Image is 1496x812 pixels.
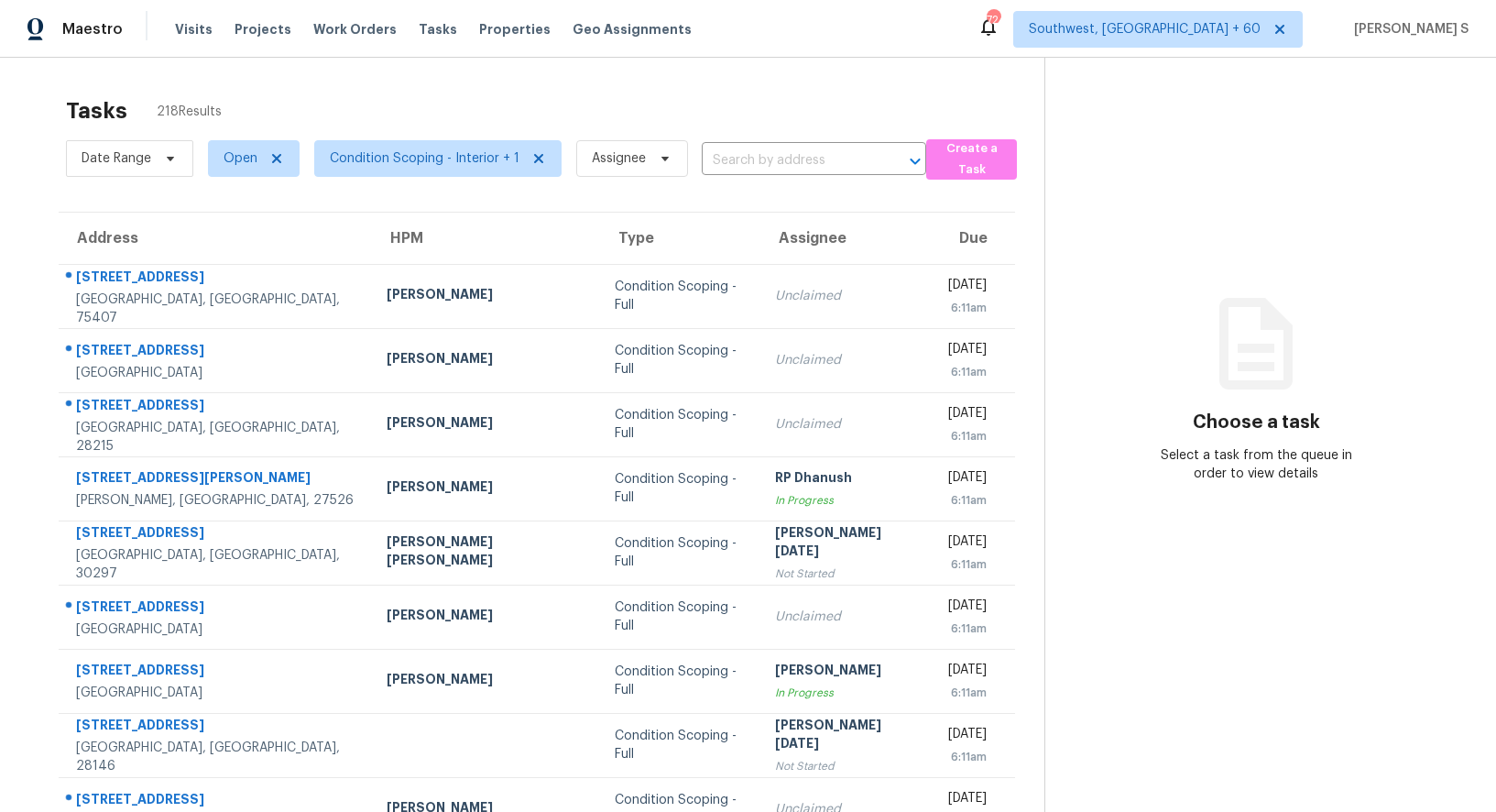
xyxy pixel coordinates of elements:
th: Type [600,213,761,264]
span: [PERSON_NAME] S [1347,20,1469,38]
span: Geo Assignments [573,20,692,38]
div: Unclaimed [775,608,919,626]
div: [DATE] [948,468,987,491]
div: Not Started [775,565,919,583]
span: 218 Results [157,103,222,121]
div: Condition Scoping - Full [615,406,747,443]
span: Tasks [419,23,457,36]
div: 6:11am [948,363,987,381]
div: [DATE] [948,661,987,684]
div: Condition Scoping - Full [615,727,747,763]
div: [PERSON_NAME] [387,670,585,693]
div: [STREET_ADDRESS] [76,661,357,684]
span: Projects [235,20,291,38]
div: [DATE] [948,789,987,812]
div: 6:11am [948,491,987,510]
div: [DATE] [948,532,987,555]
div: Condition Scoping - Full [615,534,747,571]
div: [GEOGRAPHIC_DATA], [GEOGRAPHIC_DATA], 28146 [76,739,357,775]
h3: Choose a task [1193,413,1320,432]
div: [GEOGRAPHIC_DATA], [GEOGRAPHIC_DATA], 75407 [76,291,357,327]
button: Open [902,148,928,174]
div: 6:11am [948,299,987,317]
div: Unclaimed [775,351,919,369]
div: [PERSON_NAME] [387,285,585,308]
th: HPM [372,213,600,264]
div: 6:11am [948,555,987,574]
div: Select a task from the queue in order to view details [1151,446,1361,483]
span: Work Orders [313,20,397,38]
button: Create a Task [926,139,1017,180]
div: [PERSON_NAME] [387,606,585,629]
div: [GEOGRAPHIC_DATA] [76,684,357,702]
div: [DATE] [948,725,987,748]
span: Open [224,149,257,168]
span: Visits [175,20,213,38]
div: [STREET_ADDRESS] [76,523,357,546]
div: 6:11am [948,427,987,445]
div: [PERSON_NAME] [PERSON_NAME] [387,532,585,574]
span: Create a Task [935,138,1008,181]
div: [STREET_ADDRESS] [76,396,357,419]
span: Maestro [62,20,123,38]
div: [PERSON_NAME] [387,477,585,500]
div: Condition Scoping - Full [615,470,747,507]
div: Condition Scoping - Full [615,663,747,699]
div: [DATE] [948,276,987,299]
div: In Progress [775,491,919,510]
div: [GEOGRAPHIC_DATA], [GEOGRAPHIC_DATA], 30297 [76,546,357,583]
div: Not Started [775,757,919,775]
div: [STREET_ADDRESS] [76,268,357,291]
div: [PERSON_NAME][DATE] [775,523,919,565]
div: [STREET_ADDRESS] [76,341,357,364]
span: Condition Scoping - Interior + 1 [330,149,519,168]
th: Assignee [760,213,934,264]
th: Address [59,213,372,264]
div: [STREET_ADDRESS] [76,716,357,739]
div: [PERSON_NAME][DATE] [775,716,919,757]
div: 724 [987,11,999,29]
div: [DATE] [948,597,987,620]
div: [DATE] [948,340,987,363]
div: [STREET_ADDRESS] [76,598,357,620]
div: [GEOGRAPHIC_DATA] [76,620,357,639]
div: [GEOGRAPHIC_DATA] [76,364,357,382]
div: [PERSON_NAME] [387,413,585,436]
span: Assignee [592,149,646,168]
div: [PERSON_NAME] [387,349,585,372]
div: [PERSON_NAME], [GEOGRAPHIC_DATA], 27526 [76,491,357,510]
th: Due [934,213,1015,264]
h2: Tasks [66,102,127,120]
div: [PERSON_NAME] [775,661,919,684]
input: Search by address [702,147,875,175]
div: Unclaimed [775,415,919,433]
div: Condition Scoping - Full [615,342,747,379]
div: RP Dhanush [775,468,919,491]
div: In Progress [775,684,919,702]
div: [GEOGRAPHIC_DATA], [GEOGRAPHIC_DATA], 28215 [76,419,357,455]
div: Condition Scoping - Full [615,598,747,635]
div: [STREET_ADDRESS][PERSON_NAME] [76,468,357,491]
div: 6:11am [948,684,987,702]
div: Unclaimed [775,287,919,305]
span: Southwest, [GEOGRAPHIC_DATA] + 60 [1029,20,1261,38]
div: [DATE] [948,404,987,427]
div: 6:11am [948,620,987,638]
div: 6:11am [948,748,987,766]
div: Condition Scoping - Full [615,278,747,314]
span: Properties [479,20,551,38]
span: Date Range [82,149,151,168]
